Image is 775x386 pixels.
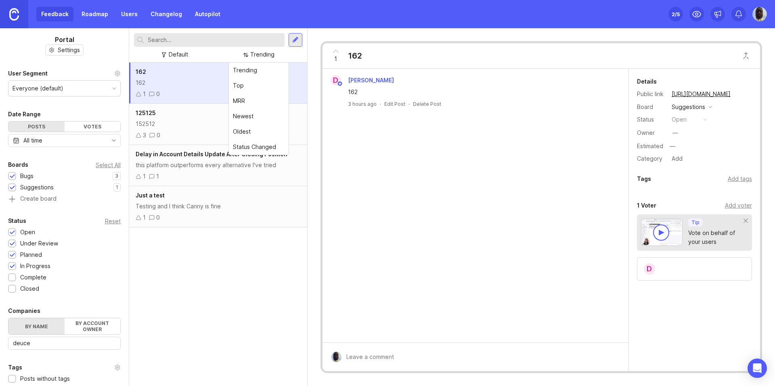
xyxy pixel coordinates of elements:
[20,273,46,282] div: Complete
[20,284,39,293] div: Closed
[156,172,159,181] div: 1
[8,109,41,119] div: Date Range
[136,120,301,128] div: 152512
[143,213,146,222] div: 1
[96,163,121,167] div: Select All
[8,306,40,316] div: Companies
[641,218,683,246] img: video-thumbnail-vote-d41b83416815613422e2ca741bf692cc.jpg
[691,219,700,226] p: Tip
[229,63,289,78] div: Trending
[8,122,65,132] div: Posts
[20,183,54,192] div: Suggestions
[129,186,307,227] a: Just a testTesting and I think Canny is fine10
[136,151,287,157] span: Delay in Account Details Update After Closing Position
[65,318,121,334] label: By account owner
[148,36,281,44] input: Search...
[136,192,165,199] span: Just a test
[688,229,744,246] div: Vote on behalf of your users
[229,124,289,139] div: Oldest
[637,103,665,111] div: Board
[146,7,187,21] a: Changelog
[143,172,146,181] div: 1
[20,239,58,248] div: Under Review
[156,213,160,222] div: 0
[229,93,289,109] div: MRR
[13,84,63,93] div: Everyone (default)
[105,219,121,223] div: Reset
[637,143,663,149] div: Estimated
[229,139,289,155] div: Status Changed
[348,50,362,61] div: 162
[672,128,678,137] div: —
[667,141,678,151] div: —
[637,128,665,137] div: Owner
[8,363,22,372] div: Tags
[738,48,754,64] button: Close button
[337,81,343,87] img: member badge
[413,101,441,107] div: Delete Post
[143,131,146,140] div: 3
[136,78,301,87] div: 162
[348,101,377,107] a: 3 hours ago
[637,174,651,184] div: Tags
[77,7,113,21] a: Roadmap
[136,202,301,211] div: Testing and I think Canny is fine
[55,35,74,44] h1: Portal
[408,101,410,107] div: ·
[156,90,160,99] div: 0
[190,7,225,21] a: Autopilot
[157,131,160,140] div: 0
[668,7,683,21] button: 2/5
[136,161,301,170] div: this platform outperforms every alternative I've tried
[8,69,48,78] div: User Segment
[326,75,400,86] a: D[PERSON_NAME]
[143,90,146,99] div: 1
[380,101,381,107] div: ·
[229,78,289,93] div: Top
[384,101,405,107] div: Edit Post
[116,184,118,191] p: 1
[9,8,19,21] img: Canny Home
[23,136,42,145] div: All time
[136,109,156,116] span: 125125
[728,174,752,183] div: Add tags
[334,55,337,63] span: 1
[643,262,656,275] div: D
[637,115,665,124] div: Status
[637,77,657,86] div: Details
[331,352,341,362] img: wisevirus
[65,122,121,132] div: Votes
[20,262,50,271] div: In Progress
[129,145,307,186] a: Delay in Account Details Update After Closing Positionthis platform outperforms every alternative...
[20,228,35,237] div: Open
[58,46,80,54] span: Settings
[129,104,307,145] a: 12512515251230
[669,153,685,164] div: Add
[752,7,767,21] img: wisevirus
[665,153,685,164] a: Add
[348,77,394,84] span: [PERSON_NAME]
[672,115,687,124] div: open
[672,8,680,20] div: 2 /5
[8,160,28,170] div: Boards
[229,109,289,124] div: Newest
[13,339,116,348] input: Search...
[669,89,733,99] a: [URL][DOMAIN_NAME]
[169,50,188,59] div: Default
[348,88,612,96] div: 162
[20,374,70,383] div: Posts without tags
[20,172,34,180] div: Bugs
[331,75,341,86] div: D
[672,103,705,111] div: Suggestions
[45,44,84,56] button: Settings
[8,216,26,226] div: Status
[8,196,121,203] a: Create board
[116,7,142,21] a: Users
[129,63,307,104] a: 16216210
[748,359,767,378] div: Open Intercom Messenger
[115,173,118,179] p: 3
[20,250,42,259] div: Planned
